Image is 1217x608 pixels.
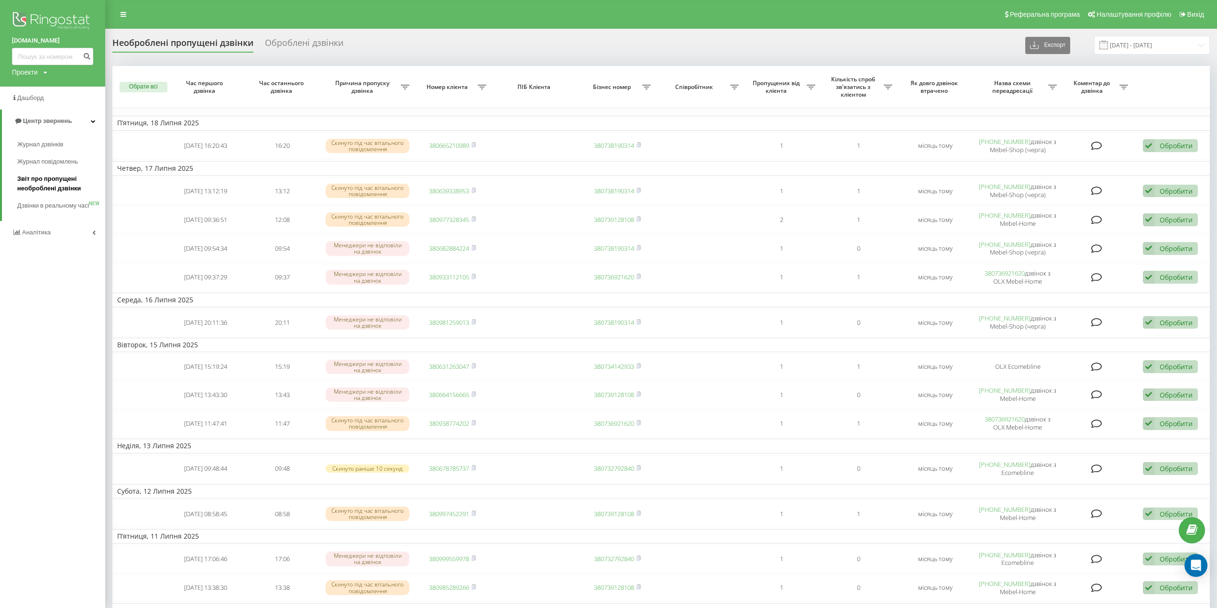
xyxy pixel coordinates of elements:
a: 380639338953 [429,187,469,195]
td: [DATE] 09:54:34 [167,235,244,262]
td: 09:54 [244,235,321,262]
td: дзвінок з Mebel-Home [974,575,1062,601]
td: 1 [744,309,821,336]
a: [PHONE_NUMBER] [979,211,1031,220]
span: Причина пропуску дзвінка [326,79,401,94]
a: 380736921620 [985,269,1025,277]
td: 12:08 [244,206,321,233]
td: 08:58 [244,500,321,527]
div: Обробити [1160,362,1193,371]
span: Журнал повідомлень [17,157,78,166]
td: 1 [744,381,821,408]
td: 1 [820,133,897,159]
td: 1 [820,410,897,437]
td: [DATE] 13:12:19 [167,177,244,204]
a: [PHONE_NUMBER] [979,505,1031,514]
td: 1 [820,354,897,379]
td: П’ятниця, 18 Липня 2025 [112,116,1210,130]
td: 0 [820,381,897,408]
td: [DATE] 08:58:45 [167,500,244,527]
div: Скинуто під час вітального повідомлення [326,212,409,227]
span: Час першого дзвінка [175,79,236,94]
span: Налаштування профілю [1096,11,1171,18]
a: [PHONE_NUMBER] [979,460,1031,469]
td: дзвінок з Mebel-Shop (черга) [974,133,1062,159]
button: Обрати всі [120,82,167,92]
span: Центр звернень [23,117,72,124]
td: 1 [820,206,897,233]
span: Аналiтика [22,229,51,236]
input: Пошук за номером [12,48,93,65]
td: [DATE] 13:38:30 [167,575,244,601]
td: Неділя, 13 Липня 2025 [112,439,1210,453]
td: [DATE] 11:47:41 [167,410,244,437]
td: [DATE] 17:06:46 [167,545,244,572]
a: 380732792840 [594,554,634,563]
td: дзвінок з Mebel-Home [974,500,1062,527]
td: 11:47 [244,410,321,437]
td: дзвінок з Mebel-Home [974,381,1062,408]
td: 1 [744,455,821,482]
td: 0 [820,455,897,482]
div: Скинуто під час вітального повідомлення [326,580,409,595]
span: Журнал дзвінків [17,140,63,149]
td: Вівторок, 15 Липня 2025 [112,338,1210,352]
a: [PHONE_NUMBER] [979,240,1031,249]
td: [DATE] 15:19:24 [167,354,244,379]
td: 1 [744,575,821,601]
td: дзвінок з Ecomebline [974,545,1062,572]
div: Скинуто раніше 10 секунд [326,464,409,473]
td: місяць тому [897,575,974,601]
td: місяць тому [897,133,974,159]
a: 380938774202 [429,419,469,428]
div: Менеджери не відповіли на дзвінок [326,552,409,566]
td: 2 [744,206,821,233]
td: 13:43 [244,381,321,408]
td: місяць тому [897,206,974,233]
td: місяць тому [897,354,974,379]
td: дзвінок з Mebel-Home [974,206,1062,233]
td: дзвінок з OLX Mebel-Home [974,410,1062,437]
td: [DATE] 20:11:36 [167,309,244,336]
td: 0 [820,575,897,601]
div: Обробити [1160,554,1193,564]
div: Обробити [1160,419,1193,428]
a: 380999559978 [429,554,469,563]
td: 13:12 [244,177,321,204]
td: [DATE] 09:37:29 [167,264,244,291]
td: 09:48 [244,455,321,482]
a: 380739128108 [594,215,634,224]
span: Дашборд [17,94,44,101]
button: Експорт [1025,37,1070,54]
a: [PHONE_NUMBER] [979,551,1031,559]
div: Скинуто під час вітального повідомлення [326,184,409,198]
a: 380678785737 [429,464,469,473]
td: Середа, 16 Липня 2025 [112,293,1210,307]
a: 380732792840 [594,464,634,473]
td: дзвінок з OLX Mebel-Home [974,264,1062,291]
td: 1 [744,410,821,437]
a: 380738190314 [594,187,634,195]
td: 1 [820,264,897,291]
a: [PHONE_NUMBER] [979,314,1031,322]
td: [DATE] 09:36:51 [167,206,244,233]
a: 380981259013 [429,318,469,327]
td: 1 [744,264,821,291]
td: 1 [744,500,821,527]
div: Обробити [1160,390,1193,399]
div: Менеджери не відповіли на дзвінок [326,315,409,330]
div: Скинуто під час вітального повідомлення [326,507,409,521]
div: Скинуто під час вітального повідомлення [326,139,409,153]
td: [DATE] 16:20:43 [167,133,244,159]
div: Менеджери не відповіли на дзвінок [326,241,409,255]
span: Час останнього дзвінка [252,79,313,94]
a: 380933112105 [429,273,469,281]
div: Обробити [1160,583,1193,592]
div: Обробити [1160,273,1193,282]
div: Менеджери не відповіли на дзвінок [326,360,409,374]
td: 16:20 [244,133,321,159]
td: Четвер, 17 Липня 2025 [112,161,1210,176]
a: 380997452291 [429,509,469,518]
div: Необроблені пропущені дзвінки [112,38,253,53]
td: 1 [744,545,821,572]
